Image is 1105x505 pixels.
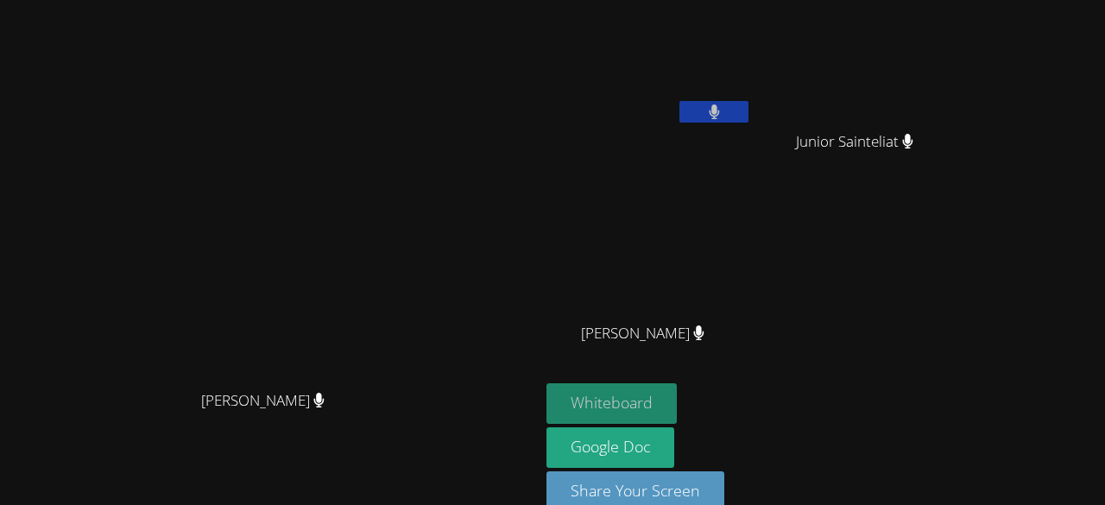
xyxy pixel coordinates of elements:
span: [PERSON_NAME] [201,388,325,413]
span: Junior Sainteliat [796,129,913,155]
span: [PERSON_NAME] [581,321,704,346]
a: Google Doc [546,427,674,468]
button: Whiteboard [546,383,677,424]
